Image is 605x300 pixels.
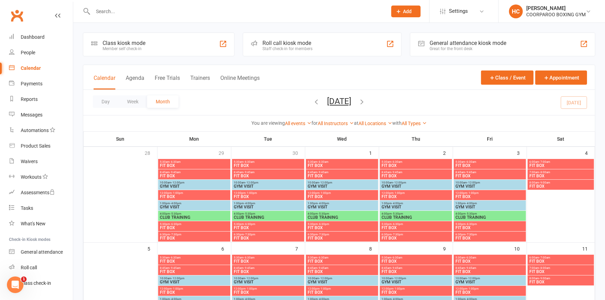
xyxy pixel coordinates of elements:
span: - 5:30pm [170,212,181,215]
span: 1:00pm [233,202,303,205]
span: - 6:30am [243,256,255,259]
span: FIT BOX [307,259,377,263]
div: Assessments [21,190,55,195]
span: - 1:00pm [467,191,479,195]
div: 8 [369,243,379,254]
span: CLUB TRAINING [160,215,229,219]
span: 5:30am [307,160,377,163]
div: Dashboard [21,34,45,40]
a: Product Sales [9,138,73,154]
span: 1 [21,276,27,282]
span: 4:00pm [307,212,377,215]
strong: with [392,120,402,126]
button: Free Trials [155,75,180,90]
div: 2 [443,147,453,158]
span: FIT BOX [233,290,303,294]
strong: for [311,120,318,126]
div: 1 [369,147,379,158]
span: - 9:45am [465,266,476,270]
span: - 6:30pm [244,223,255,226]
span: GYM VISIT [381,205,451,209]
div: Automations [21,128,49,133]
div: 9 [443,243,453,254]
span: - 12:00pm [467,181,480,184]
span: 4:00pm [160,212,229,215]
th: Tue [231,132,305,146]
span: 10:00am [307,277,377,280]
span: FIT BOX [529,184,593,188]
span: GYM VISIT [160,205,229,209]
span: - 5:30pm [318,212,329,215]
span: 10:00am [233,181,303,184]
div: Roll call kiosk mode [262,40,313,46]
span: GYM VISIT [455,184,525,188]
span: 5:30pm [307,223,377,226]
span: 12:00pm [233,287,303,290]
button: Online Meetings [220,75,260,90]
a: All Instructors [318,121,354,126]
span: 10:00am [233,277,303,280]
span: FIT BOX [381,163,451,168]
span: 6:30pm [455,233,525,236]
span: FIT BOX [233,226,303,230]
span: GYM VISIT [381,184,451,188]
div: 10 [514,243,527,254]
span: FIT BOX [455,270,525,274]
strong: You are viewing [251,120,285,126]
span: FIT BOX [233,259,303,263]
div: 29 [219,147,231,158]
span: - 6:30pm [170,223,181,226]
div: 7 [295,243,305,254]
span: FIT BOX [381,270,451,274]
span: GYM VISIT [455,205,525,209]
span: 5:30am [381,160,451,163]
span: 8:45am [233,266,303,270]
div: Staff check-in for members [262,46,313,51]
span: - 12:00pm [393,181,406,184]
span: 8:45am [307,266,377,270]
span: 10:00am [381,181,451,184]
span: GYM VISIT [307,205,377,209]
span: 8:45am [455,266,525,270]
span: FIT BOX [381,195,451,199]
span: 6:30pm [233,233,303,236]
span: FIT BOX [529,270,593,274]
span: - 4:00pm [465,202,477,205]
span: FIT BOX [307,163,377,168]
span: 6:00am [529,256,593,259]
span: - 5:30pm [465,212,477,215]
div: 4 [585,147,595,158]
span: - 12:00pm [467,277,480,280]
span: - 4:00pm [170,202,181,205]
span: 10:00am [307,181,377,184]
th: Sat [527,132,595,146]
span: - 6:30am [391,256,402,259]
span: FIT BOX [233,270,303,274]
span: 5:30pm [160,223,229,226]
span: FIT BOX [160,236,229,240]
span: CLUB TRAINING [381,215,451,219]
th: Wed [305,132,379,146]
span: - 6:30am [317,160,328,163]
span: FIT BOX [529,280,593,284]
button: Class / Event [481,71,534,85]
span: FIT BOX [455,259,525,263]
span: - 6:30am [170,256,181,259]
span: 4:00pm [455,212,525,215]
span: - 6:30am [243,160,255,163]
span: - 7:30pm [318,233,329,236]
span: 12:00pm [160,287,229,290]
th: Mon [157,132,231,146]
div: Member self check-in [103,46,145,51]
span: 1:00pm [381,202,451,205]
span: - 9:45am [243,171,255,174]
span: 8:45am [455,171,525,174]
span: GYM VISIT [160,184,229,188]
span: GYM VISIT [307,184,377,188]
span: 10:00am [381,277,451,280]
span: FIT BOX [307,226,377,230]
span: - 8:00am [539,266,550,270]
a: People [9,45,73,60]
span: FIT BOX [455,236,525,240]
span: 12:00pm [381,191,451,195]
